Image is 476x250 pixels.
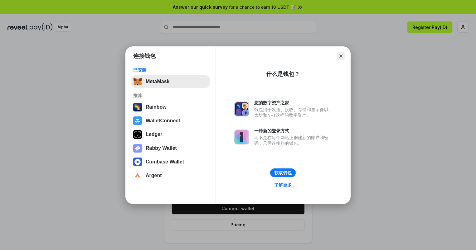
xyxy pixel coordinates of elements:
button: Coinbase Wallet [131,156,210,168]
div: 获取钱包 [274,170,292,176]
div: Coinbase Wallet [146,159,184,165]
h1: 连接钱包 [133,52,156,60]
div: 您的数字资产之家 [254,100,332,106]
div: Rabby Wallet [146,145,177,151]
button: 获取钱包 [270,168,296,177]
img: svg+xml,%3Csvg%20xmlns%3D%22http%3A%2F%2Fwww.w3.org%2F2000%2Fsvg%22%20width%3D%2228%22%20height%3... [133,130,142,139]
div: 一种新的登录方式 [254,128,332,134]
div: 什么是钱包？ [266,70,300,78]
a: 了解更多 [270,181,295,189]
img: svg+xml,%3Csvg%20width%3D%22120%22%20height%3D%22120%22%20viewBox%3D%220%200%20120%20120%22%20fil... [133,103,142,111]
div: MetaMask [146,79,169,84]
div: 已安装 [133,67,208,73]
div: 钱包用于发送、接收、存储和显示像以太坊和NFT这样的数字资产。 [254,107,332,118]
div: Rainbow [146,104,167,110]
img: svg+xml,%3Csvg%20width%3D%2228%22%20height%3D%2228%22%20viewBox%3D%220%200%2028%2028%22%20fill%3D... [133,158,142,166]
button: Rainbow [131,101,210,113]
img: svg+xml,%3Csvg%20xmlns%3D%22http%3A%2F%2Fwww.w3.org%2F2000%2Fsvg%22%20fill%3D%22none%22%20viewBox... [133,144,142,153]
div: 推荐 [133,93,208,98]
button: Argent [131,169,210,182]
div: Ledger [146,132,162,137]
div: 而不是在每个网站上创建新的账户和密码，只需连接您的钱包。 [254,135,332,146]
img: svg+xml,%3Csvg%20width%3D%2228%22%20height%3D%2228%22%20viewBox%3D%220%200%2028%2028%22%20fill%3D... [133,116,142,125]
img: svg+xml,%3Csvg%20xmlns%3D%22http%3A%2F%2Fwww.w3.org%2F2000%2Fsvg%22%20fill%3D%22none%22%20viewBox... [234,101,249,116]
img: svg+xml,%3Csvg%20xmlns%3D%22http%3A%2F%2Fwww.w3.org%2F2000%2Fsvg%22%20fill%3D%22none%22%20viewBox... [234,130,249,144]
img: svg+xml,%3Csvg%20fill%3D%22none%22%20height%3D%2233%22%20viewBox%3D%220%200%2035%2033%22%20width%... [133,77,142,86]
button: Rabby Wallet [131,142,210,154]
div: 了解更多 [274,182,292,188]
img: svg+xml,%3Csvg%20width%3D%2228%22%20height%3D%2228%22%20viewBox%3D%220%200%2028%2028%22%20fill%3D... [133,171,142,180]
button: WalletConnect [131,115,210,127]
button: Close [337,52,345,60]
div: WalletConnect [146,118,180,124]
button: MetaMask [131,75,210,88]
div: Argent [146,173,162,178]
button: Ledger [131,128,210,141]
